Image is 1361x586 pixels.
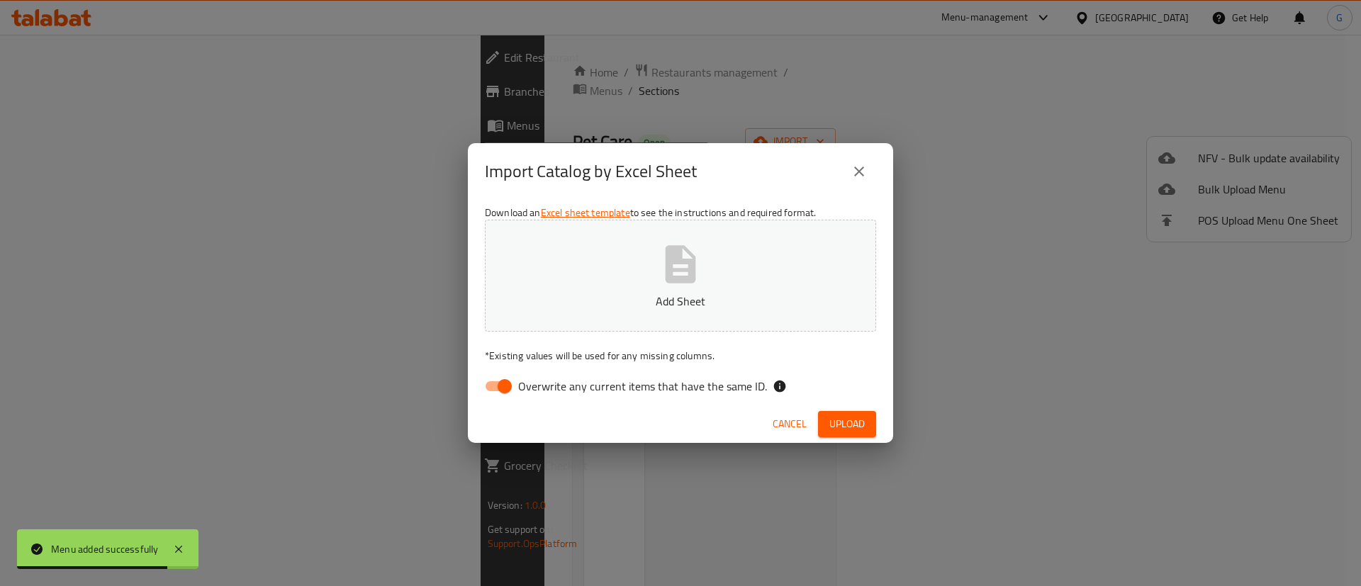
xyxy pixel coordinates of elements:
button: Add Sheet [485,220,876,332]
span: Upload [829,415,865,433]
span: Overwrite any current items that have the same ID. [518,378,767,395]
button: close [842,154,876,188]
span: Cancel [773,415,807,433]
button: Upload [818,411,876,437]
p: Add Sheet [507,293,854,310]
div: Menu added successfully [51,541,159,557]
h2: Import Catalog by Excel Sheet [485,160,697,183]
button: Cancel [767,411,812,437]
div: Download an to see the instructions and required format. [468,200,893,405]
a: Excel sheet template [541,203,630,222]
p: Existing values will be used for any missing columns. [485,349,876,363]
svg: If the overwrite option isn't selected, then the items that match an existing ID will be ignored ... [773,379,787,393]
